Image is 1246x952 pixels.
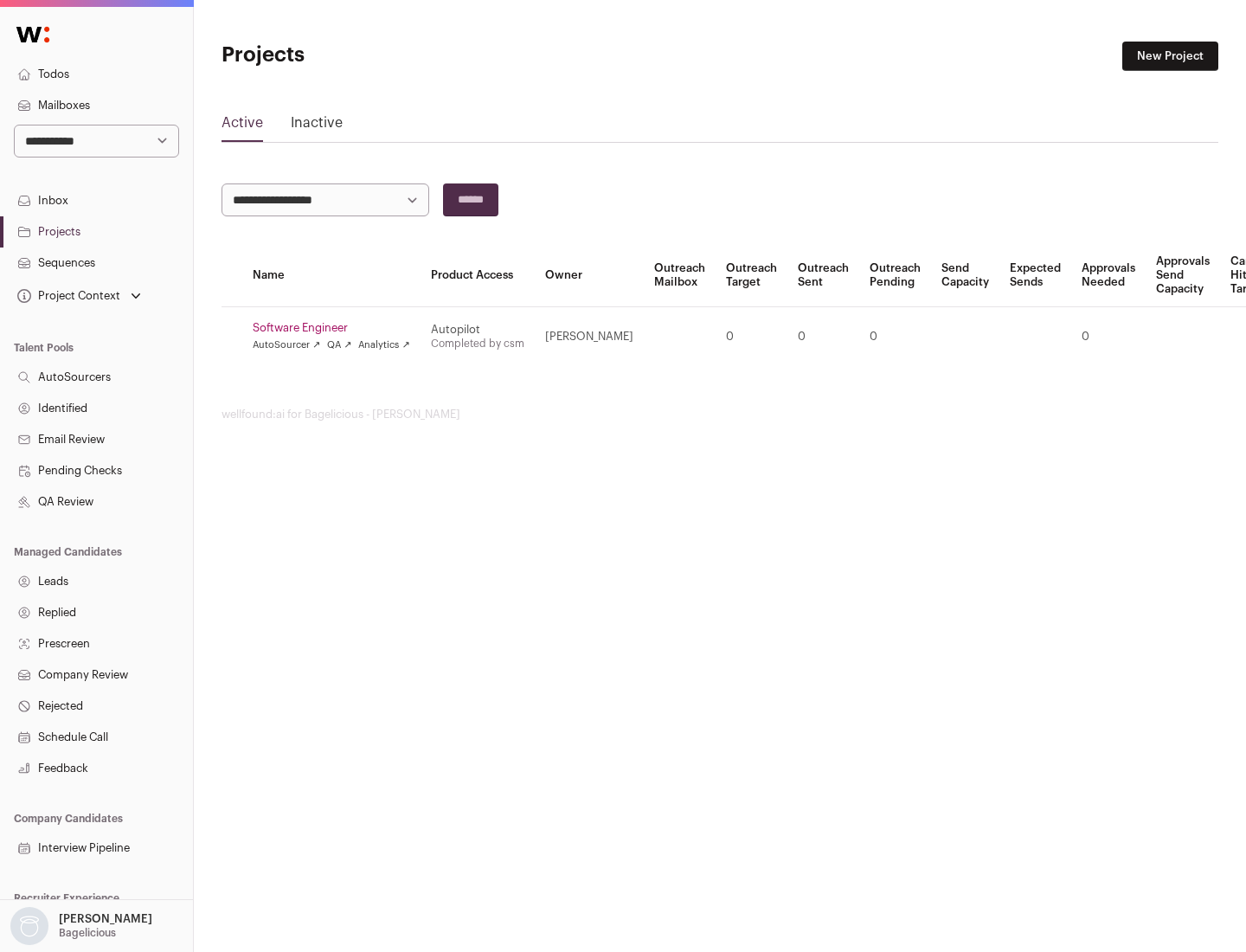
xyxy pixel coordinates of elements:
[242,244,421,307] th: Name
[716,244,787,307] th: Outreach Target
[358,338,409,352] a: Analytics ↗
[787,307,859,367] td: 0
[1071,244,1146,307] th: Approvals Needed
[222,408,1218,421] footer: wellfound:ai for Bagelicious - [PERSON_NAME]
[644,244,716,307] th: Outreach Mailbox
[859,244,931,307] th: Outreach Pending
[535,244,644,307] th: Owner
[327,338,351,352] a: QA ↗
[421,244,535,307] th: Product Access
[7,17,59,52] img: Wellfound
[431,323,524,337] div: Autopilot
[59,926,116,940] p: Bagelicious
[535,307,644,367] td: [PERSON_NAME]
[999,244,1071,307] th: Expected Sends
[859,307,931,367] td: 0
[253,338,320,352] a: AutoSourcer ↗
[10,907,48,945] img: nopic.png
[431,338,524,349] a: Completed by csm
[7,907,156,945] button: Open dropdown
[291,113,343,140] a: Inactive
[1146,244,1220,307] th: Approvals Send Capacity
[14,284,145,308] button: Open dropdown
[222,113,263,140] a: Active
[716,307,787,367] td: 0
[14,289,120,303] div: Project Context
[59,912,152,926] p: [PERSON_NAME]
[253,321,410,335] a: Software Engineer
[1122,42,1218,71] a: New Project
[787,244,859,307] th: Outreach Sent
[931,244,999,307] th: Send Capacity
[222,42,554,69] h1: Projects
[1071,307,1146,367] td: 0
